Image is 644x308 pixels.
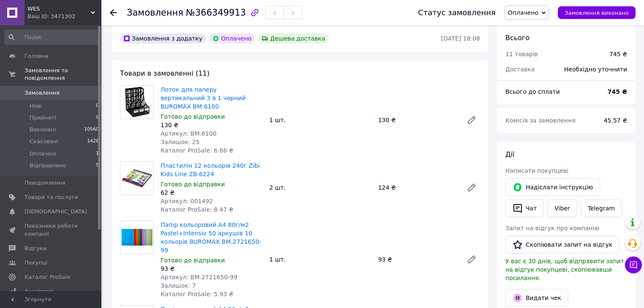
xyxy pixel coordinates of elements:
[121,86,153,119] img: Лоток для паперу вертикальний 3 в 1 чорний BUROMAX BM.6100
[505,34,529,42] span: Всього
[110,8,117,17] div: Повернутися назад
[161,206,233,213] span: Каталог ProSale: 8.47 ₴
[25,273,70,281] span: Каталог ProSale
[463,112,480,128] a: Редагувати
[25,288,54,295] span: Аналітика
[625,256,642,273] button: Чат з покупцем
[505,66,535,73] span: Доставка
[30,114,56,122] span: Прийняті
[266,182,374,194] div: 2 шт.
[30,150,56,158] span: Оплачені
[505,236,619,253] button: Скопіювати запит на відгук
[608,88,627,95] b: 745 ₴
[30,102,42,110] span: Нові
[565,10,629,16] span: Замовлення виконано
[161,139,199,145] span: Залишок: 25
[120,226,153,248] img: Папір кольоровий А4 80г/м2 Pastel+Intensiv 50 аркушів 10 кольорів BUROMAX BM.2721650-99
[84,126,99,134] span: 10560
[25,179,65,187] span: Повідомлення
[161,291,233,297] span: Каталог ProSale: 5.93 ₴
[209,33,255,44] div: Оплачено
[25,52,48,60] span: Головна
[558,6,636,19] button: Замовлення виконано
[505,258,624,281] span: У вас є 30 днів, щоб відправити запит на відгук покупцеві, скопіювавши посилання.
[96,150,99,158] span: 1
[30,138,58,145] span: Скасовані
[559,60,632,79] div: Необхідно уточнити
[463,251,480,268] a: Редагувати
[161,113,225,120] span: Готово до відправки
[25,67,101,82] span: Замовлення та повідомлення
[186,8,246,18] span: №366349913
[505,178,600,196] button: Надіслати інструкцію
[161,130,216,137] span: Артикул: BM.6100
[508,9,538,16] span: Оплачено
[258,33,328,44] div: Дешева доставка
[505,88,560,95] span: Всього до сплати
[161,188,262,197] div: 62 ₴
[505,289,568,307] button: Видати чек
[375,114,460,126] div: 130 ₴
[96,102,99,110] span: 0
[161,121,262,129] div: 130 ₴
[375,253,460,265] div: 93 ₴
[505,150,514,158] span: Дії
[505,225,599,232] span: Запит на відгук про компанію
[441,35,480,42] time: [DATE] 18:08
[127,8,183,18] span: Замовлення
[120,33,206,44] div: Замовлення з додатку
[505,51,538,57] span: 11 товарів
[505,167,568,174] span: Написати покупцеві
[120,162,153,195] img: Пластилін 12 кольорів 240г Zibi Kids Line ZB.6224
[375,182,460,194] div: 124 ₴
[25,245,46,252] span: Відгуки
[25,89,60,97] span: Замовлення
[25,259,47,267] span: Покупці
[96,162,99,169] span: 5
[25,194,78,201] span: Товари та послуги
[161,86,246,110] a: Лоток для паперу вертикальний 3 в 1 чорний BUROMAX BM.6100
[30,126,56,134] span: Виконані
[266,253,374,265] div: 1 шт.
[581,199,622,217] a: Telegram
[27,5,91,13] span: WES
[30,162,66,169] span: Відправлено
[161,181,225,188] span: Готово до відправки
[87,138,99,145] span: 1428
[505,117,576,124] span: Комісія за замовлення
[547,199,577,217] a: Viber
[505,199,544,217] button: Чат
[25,222,78,237] span: Показники роботи компанії
[4,30,100,45] input: Пошук
[604,117,627,124] span: 45.57 ₴
[609,50,627,58] div: 745 ₴
[161,198,213,204] span: Артикул: 001492
[161,264,262,273] div: 93 ₴
[161,257,225,264] span: Готово до відправки
[161,147,233,154] span: Каталог ProSale: 6.66 ₴
[120,69,210,77] span: Товари в замовленні (11)
[161,162,260,177] a: Пластилін 12 кольорів 240г Zibi Kids Line ZB.6224
[96,114,99,122] span: 9
[418,8,496,17] div: Статус замовлення
[161,274,237,281] span: Артикул: BM.2721650-99
[266,114,374,126] div: 1 шт.
[25,208,87,215] span: [DEMOGRAPHIC_DATA]
[161,221,261,253] a: Папір кольоровий А4 80г/м2 Pastel+Intensiv 50 аркушів 10 кольорів BUROMAX BM.2721650-99
[161,282,196,289] span: Залишок: 7
[463,179,480,196] a: Редагувати
[27,13,101,20] div: Ваш ID: 3471302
